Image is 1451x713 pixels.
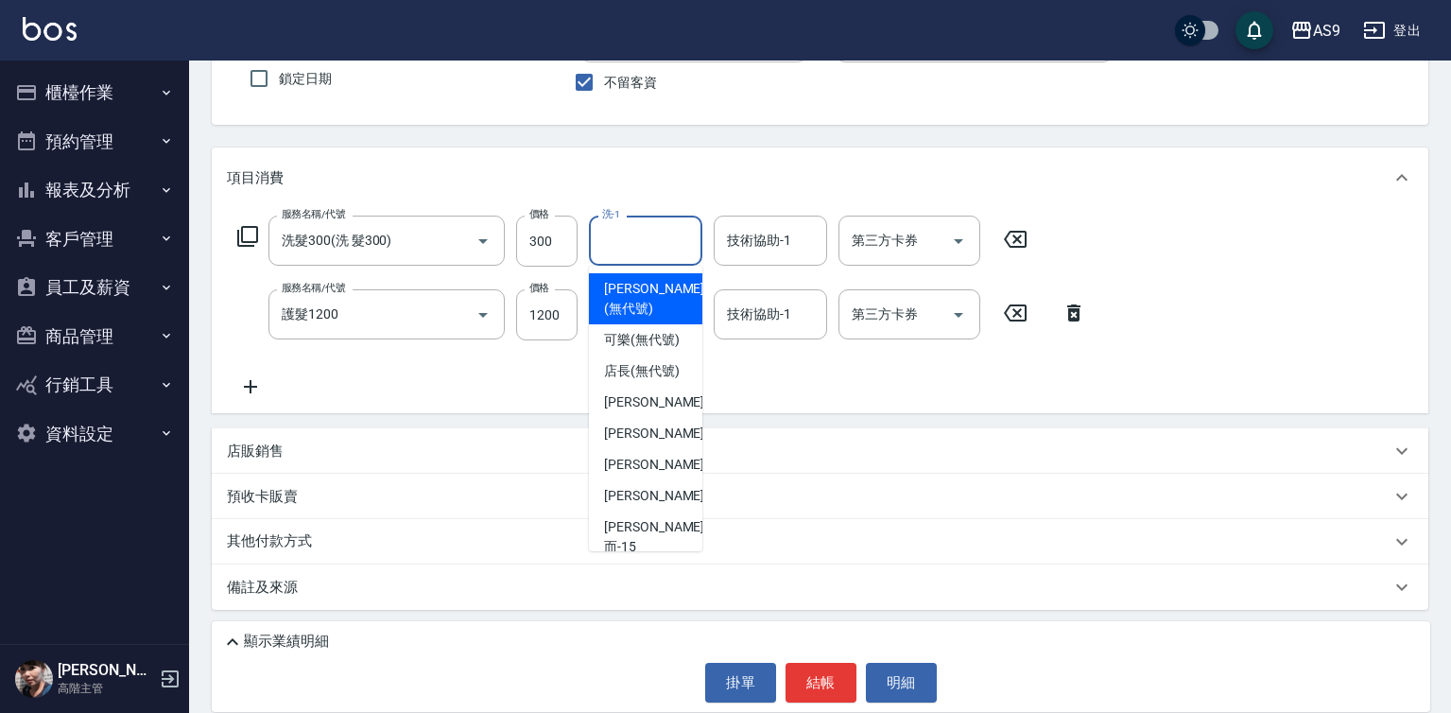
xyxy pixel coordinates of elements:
[468,300,498,330] button: Open
[8,165,181,215] button: 報表及分析
[8,312,181,361] button: 商品管理
[227,578,298,598] p: 備註及來源
[244,632,329,652] p: 顯示業績明細
[282,281,345,295] label: 服務名稱/代號
[212,428,1428,474] div: 店販銷售
[212,148,1428,208] div: 項目消費
[1356,13,1428,48] button: 登出
[604,73,657,93] span: 不留客資
[8,409,181,459] button: 資料設定
[227,442,284,461] p: 店販銷售
[604,279,704,319] span: [PERSON_NAME] (無代號)
[212,565,1428,610] div: 備註及來源
[943,226,974,256] button: Open
[23,17,77,41] img: Logo
[279,69,332,89] span: 鎖定日期
[604,517,704,557] span: [PERSON_NAME]而 -15
[866,663,937,703] button: 明細
[227,168,284,188] p: 項目消費
[604,486,723,506] span: [PERSON_NAME] -12
[282,207,345,221] label: 服務名稱/代號
[8,68,181,117] button: 櫃檯作業
[227,531,321,552] p: 其他付款方式
[8,263,181,312] button: 員工及薪資
[529,207,549,221] label: 價格
[8,215,181,264] button: 客戶管理
[786,663,856,703] button: 結帳
[943,300,974,330] button: Open
[58,661,154,680] h5: [PERSON_NAME]
[604,424,716,443] span: [PERSON_NAME] -7
[468,226,498,256] button: Open
[1283,11,1348,50] button: AS9
[604,392,716,412] span: [PERSON_NAME] -2
[8,360,181,409] button: 行銷工具
[8,117,181,166] button: 預約管理
[705,663,776,703] button: 掛單
[227,487,298,507] p: 預收卡販賣
[15,660,53,698] img: Person
[604,455,716,475] span: [PERSON_NAME] -9
[604,361,680,381] span: 店長 (無代號)
[1313,19,1340,43] div: AS9
[529,281,549,295] label: 價格
[604,330,680,350] span: 可樂 (無代號)
[212,519,1428,565] div: 其他付款方式
[212,474,1428,519] div: 預收卡販賣
[58,680,154,697] p: 高階主管
[1235,11,1273,49] button: save
[602,207,620,221] label: 洗-1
